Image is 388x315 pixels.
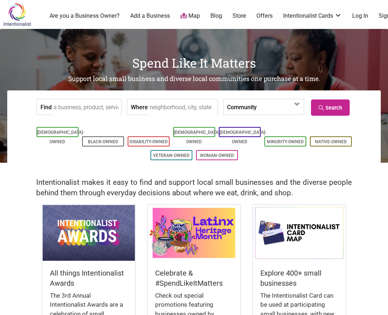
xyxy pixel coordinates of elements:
[50,12,120,20] a: Are you a Business Owner?
[180,12,200,20] a: Map
[129,139,168,144] a: Disability-Owned
[37,130,84,144] a: [DEMOGRAPHIC_DATA]-Owned
[311,99,350,116] a: Search
[283,12,342,20] a: Intentionalist Cards
[253,205,346,261] img: Intentionalist Card Map
[256,12,273,20] a: Offers
[219,130,267,144] a: [DEMOGRAPHIC_DATA]-Owned
[233,12,246,20] a: Store
[148,205,240,261] img: Latinx / Hispanic Heritage Month
[88,139,118,144] a: Black-Owned
[43,205,135,261] img: Intentionalist Awards
[40,99,52,115] label: Find
[210,12,222,20] a: Blog
[352,12,368,20] a: Log In
[267,139,304,144] a: Minority-Owned
[260,268,338,288] h5: Explore 400+ small businesses
[153,153,189,158] a: Veteran-Owned
[150,99,216,115] input: neighborhood, city, state
[200,153,234,158] a: Woman-Owned
[155,268,233,288] h5: Celebrate & #SpendLikeItMatters
[315,139,347,144] a: Native-Owned
[54,99,120,115] input: a business, product, service
[36,177,352,198] h2: Intentionalist makes it easy to find and support local small businesses and the diverse people be...
[227,99,257,115] label: Community
[131,99,148,115] label: Where
[174,130,221,144] a: [DEMOGRAPHIC_DATA]-Owned
[50,268,128,288] h5: All things Intentionalist Awards
[130,12,170,20] a: Add a Business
